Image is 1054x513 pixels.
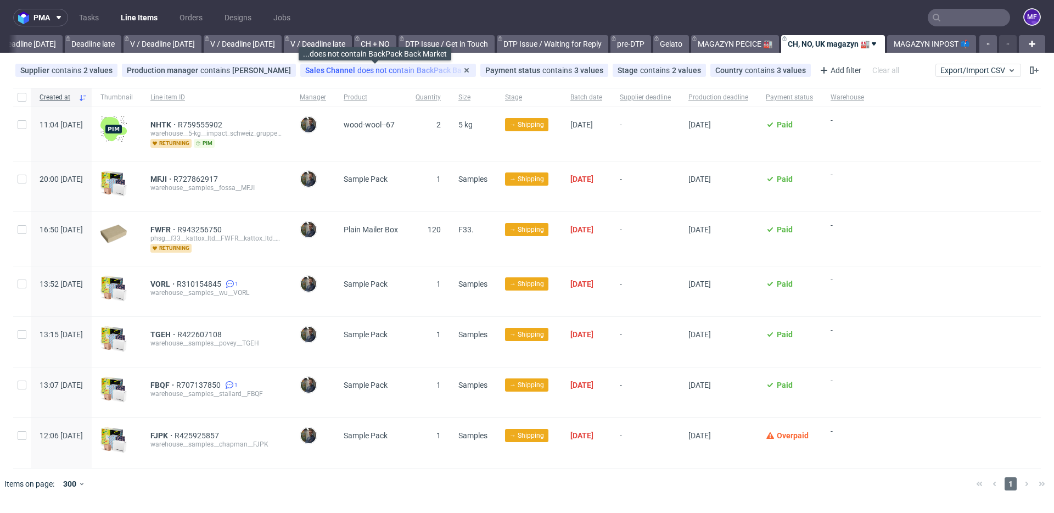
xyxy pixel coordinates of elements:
[715,66,745,75] span: Country
[194,139,215,148] span: pim
[150,120,178,129] span: NHTK
[887,35,976,53] a: MAGAZYN INPOST 📫
[509,225,544,235] span: → Shipping
[620,280,671,303] span: -
[399,35,495,53] a: DTP Issue / Get in Touch
[150,139,192,148] span: returning
[301,117,316,132] img: Maciej Sobola
[688,120,711,129] span: [DATE]
[150,280,177,288] a: VORL
[13,9,68,26] button: pma
[59,476,79,492] div: 300
[301,171,316,187] img: Maciej Sobola
[485,66,542,75] span: Payment status
[831,376,864,404] span: -
[458,93,487,102] span: Size
[344,381,388,389] span: Sample Pack
[831,116,864,148] span: -
[509,380,544,390] span: → Shipping
[114,9,164,26] a: Line Items
[620,93,671,102] span: Supplier deadline
[509,174,544,184] span: → Shipping
[100,326,127,352] img: sample-icon.16e107be6ad460a3e330.png
[620,431,671,455] span: -
[223,381,238,389] a: 1
[223,280,238,288] a: 1
[436,280,441,288] span: 1
[301,222,316,237] img: Maciej Sobola
[777,381,793,389] span: Paid
[831,326,864,354] span: -
[458,175,487,183] span: Samples
[20,66,52,75] span: Supplier
[354,35,396,53] a: CH + NO
[620,330,671,354] span: -
[150,389,282,398] div: warehouse__samples__stallard__FBQF
[436,330,441,339] span: 1
[4,478,54,489] span: Items on page:
[610,35,651,53] a: pre-DTP
[218,9,258,26] a: Designs
[570,175,593,183] span: [DATE]
[458,431,487,440] span: Samples
[150,431,175,440] span: FJPK
[509,120,544,130] span: → Shipping
[83,66,113,75] div: 2 values
[40,330,83,339] span: 13:15 [DATE]
[40,225,83,234] span: 16:50 [DATE]
[100,427,127,453] img: sample-icon.16e107be6ad460a3e330.png
[150,381,176,389] a: FBQF
[100,225,127,243] img: plain-eco.9b3ba858dad33fd82c36.png
[688,330,711,339] span: [DATE]
[436,175,441,183] span: 1
[831,93,864,102] span: Warehouse
[177,330,224,339] span: R422607108
[870,63,901,78] div: Clear all
[691,35,779,53] a: MAGAZYN PECICE 🏭
[150,440,282,449] div: warehouse__samples__chapman__FJPK
[175,431,221,440] a: R425925857
[458,330,487,339] span: Samples
[831,427,864,455] span: -
[65,35,121,53] a: Deadline late
[150,183,282,192] div: warehouse__samples__fossa__MFJI
[284,35,352,53] a: V / Deadline late
[777,66,806,75] div: 3 values
[177,225,224,234] a: R943256750
[100,93,133,102] span: Thumbnail
[301,276,316,292] img: Maciej Sobola
[344,225,398,234] span: Plain Mailer Box
[127,66,200,75] span: Production manager
[688,93,748,102] span: Production deadline
[766,93,813,102] span: Payment status
[688,431,711,440] span: [DATE]
[150,330,177,339] a: TGEH
[301,377,316,393] img: Maciej Sobola
[176,381,223,389] span: R707137850
[640,66,672,75] span: contains
[150,288,282,297] div: warehouse__samples__wu__VORL
[150,339,282,348] div: warehouse__samples__povey__TGEH
[178,120,225,129] a: R759555902
[177,280,223,288] span: R310154845
[52,66,83,75] span: contains
[831,221,864,253] span: -
[204,35,282,53] a: V / Deadline [DATE]
[305,66,357,75] span: Sales Channel
[781,35,885,53] a: CH, NO, UK magazyn 🏭
[570,225,593,234] span: [DATE]
[40,93,74,102] span: Created at
[173,175,220,183] span: R727862917
[436,120,441,129] span: 2
[150,225,177,234] span: FWFR
[124,35,201,53] a: V / Deadline [DATE]
[777,120,793,129] span: Paid
[436,431,441,440] span: 1
[150,175,173,183] a: MFJI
